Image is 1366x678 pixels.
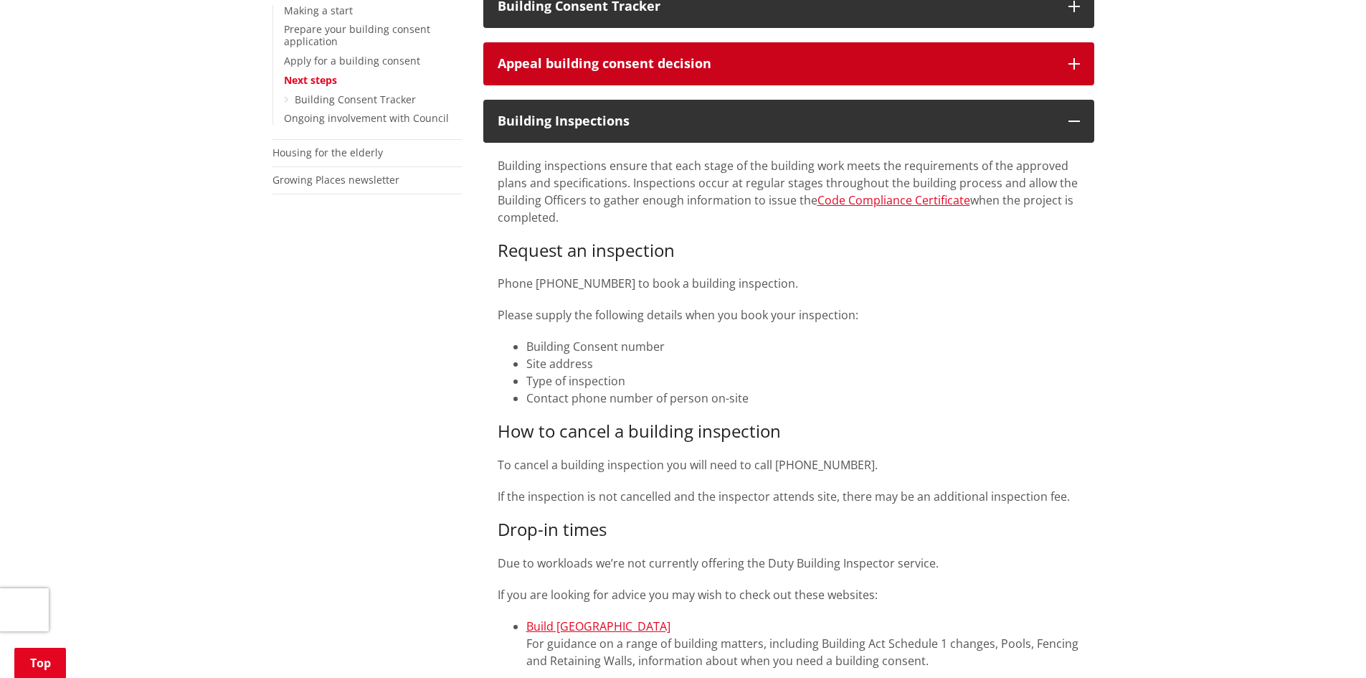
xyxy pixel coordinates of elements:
iframe: Messenger Launcher [1300,618,1352,669]
p: If you are looking for advice you may wish to check out these websites: [498,586,1080,603]
a: Making a start [284,4,353,17]
a: Apply for a building consent [284,54,420,67]
div: Appeal building consent decision [498,57,1054,71]
p: Building inspections ensure that each stage of the building work meets the requirements of the ap... [498,157,1080,226]
a: Housing for the elderly [272,146,383,159]
p: Please supply the following details when you book your inspection: [498,306,1080,324]
a: Build [GEOGRAPHIC_DATA] [526,618,670,634]
p: Due to workloads we’re not currently offering the Duty Building Inspector service. [498,555,1080,572]
button: Building Inspections [483,100,1094,143]
a: Top [14,648,66,678]
div: Building Inspections [498,114,1054,128]
a: Ongoing involvement with Council [284,111,449,125]
li: Type of inspection [526,372,1080,390]
li: Contact phone number of person on-site [526,390,1080,407]
a: Prepare your building consent application [284,22,430,48]
a: Growing Places newsletter [272,173,399,187]
p: If the inspection is not cancelled and the inspector attends site, there may be an additional ins... [498,488,1080,505]
h3: How to cancel a building inspection [498,421,1080,442]
p: To cancel a building inspection you will need to call [PHONE_NUMBER]. [498,456,1080,474]
button: Appeal building consent decision [483,42,1094,85]
li: Building Consent number [526,338,1080,355]
li: For guidance on a range of building matters, including Building Act Schedule 1 changes, Pools, Fe... [526,618,1080,669]
a: Building Consent Tracker [295,93,416,106]
li: Site address [526,355,1080,372]
a: Next steps [284,73,337,87]
p: Phone [PHONE_NUMBER] to book a building inspection. [498,275,1080,292]
a: Code Compliance Certificate [817,192,970,208]
h3: Drop-in times [498,519,1080,540]
h3: Request an inspection [498,240,1080,261]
